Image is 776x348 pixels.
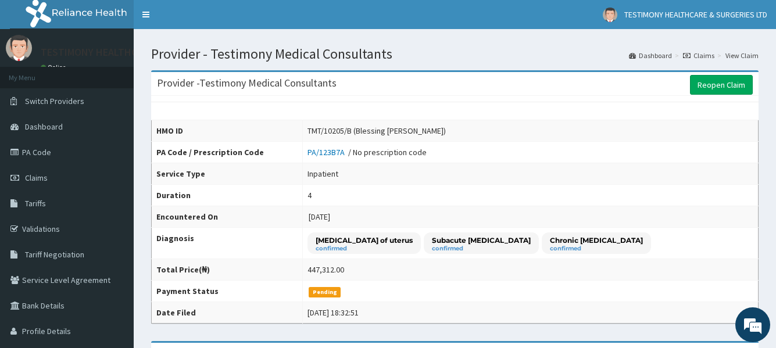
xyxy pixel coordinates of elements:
[152,281,303,302] th: Payment Status
[432,246,531,252] small: confirmed
[307,147,348,157] a: PA/123B7A
[309,211,330,222] span: [DATE]
[725,51,759,60] a: View Claim
[309,287,341,297] span: Pending
[25,198,46,209] span: Tariffs
[25,173,48,183] span: Claims
[152,206,303,228] th: Encountered On
[432,235,531,245] p: Subacute [MEDICAL_DATA]
[152,120,303,142] th: HMO ID
[25,121,63,132] span: Dashboard
[6,35,32,61] img: User Image
[307,264,344,275] div: 447,312.00
[152,302,303,324] th: Date Filed
[152,259,303,281] th: Total Price(₦)
[151,46,759,62] h1: Provider - Testimony Medical Consultants
[307,189,312,201] div: 4
[316,235,413,245] p: [MEDICAL_DATA] of uterus
[152,228,303,259] th: Diagnosis
[307,168,338,180] div: Inpatient
[152,163,303,185] th: Service Type
[316,246,413,252] small: confirmed
[41,47,234,58] p: TESTIMONY HEALTHCARE & SURGERIES LTD
[603,8,617,22] img: User Image
[152,185,303,206] th: Duration
[25,249,84,260] span: Tariff Negotiation
[307,146,427,158] div: / No prescription code
[152,142,303,163] th: PA Code / Prescription Code
[25,96,84,106] span: Switch Providers
[550,246,643,252] small: confirmed
[690,75,753,95] a: Reopen Claim
[624,9,767,20] span: TESTIMONY HEALTHCARE & SURGERIES LTD
[307,125,446,137] div: TMT/10205/B (Blessing [PERSON_NAME])
[683,51,714,60] a: Claims
[629,51,672,60] a: Dashboard
[41,63,69,71] a: Online
[157,78,337,88] h3: Provider - Testimony Medical Consultants
[550,235,643,245] p: Chronic [MEDICAL_DATA]
[307,307,359,318] div: [DATE] 18:32:51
